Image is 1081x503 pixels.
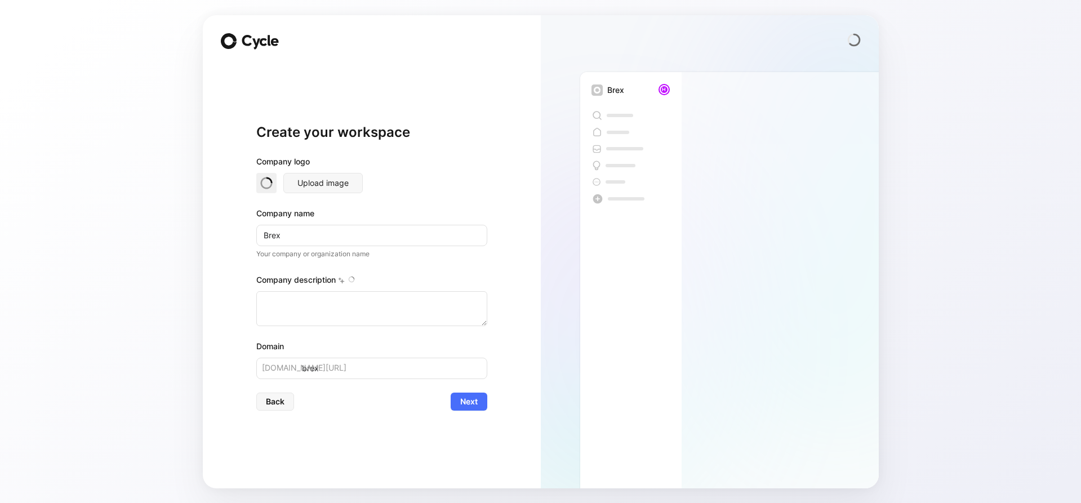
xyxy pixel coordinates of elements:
p: Your company or organization name [256,248,487,260]
span: Back [266,395,284,408]
span: Upload image [297,176,349,190]
div: Domain [256,340,487,353]
div: Brex [607,83,624,97]
span: [DOMAIN_NAME][URL] [262,361,346,375]
div: Company name [256,207,487,220]
span: Next [460,395,478,408]
div: Company logo [256,155,487,173]
img: workspace-default-logo-wX5zAyuM.png [591,84,603,96]
button: Next [451,393,487,411]
button: Upload image [283,173,363,193]
div: Company description [256,273,487,291]
div: H [660,85,669,94]
button: Back [256,393,294,411]
input: Example [256,225,487,246]
h1: Create your workspace [256,123,487,141]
